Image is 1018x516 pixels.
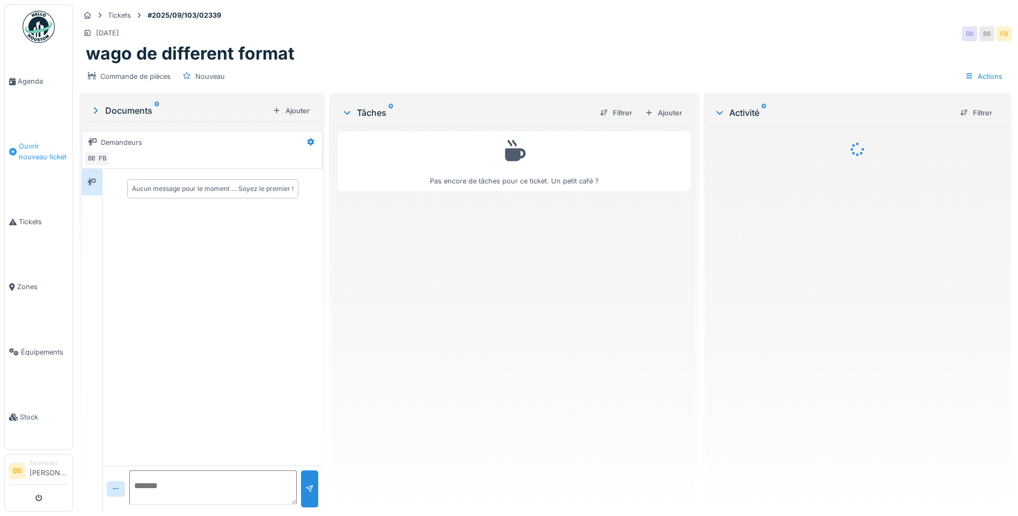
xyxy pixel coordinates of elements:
li: BB [9,463,25,479]
span: Équipements [21,347,68,357]
span: Agenda [18,76,68,86]
sup: 0 [761,106,766,119]
sup: 0 [389,106,393,119]
div: [DATE] [96,28,119,38]
div: Nouveau [195,71,225,82]
div: Tickets [108,10,131,20]
a: Stock [5,385,72,449]
div: FB [997,26,1012,41]
strong: #2025/09/103/02339 [143,10,225,20]
div: Activité [714,106,951,119]
div: Pas encore de tâches pour ce ticket. Un petit café ? [345,136,684,186]
div: Tâches [342,106,591,119]
img: Badge_color-CXgf-gQk.svg [23,11,55,43]
a: Équipements [5,320,72,385]
li: [PERSON_NAME] [30,459,68,482]
a: BB Technicien[PERSON_NAME] [9,459,68,485]
div: Aucun message pour le moment … Soyez le premier ! [132,184,294,194]
div: Documents [90,104,268,117]
div: Actions [960,69,1007,84]
span: Tickets [19,217,68,227]
div: Filtrer [596,106,636,120]
div: Ajouter [641,106,686,120]
a: Tickets [5,189,72,254]
div: BB [979,26,994,41]
h1: wago de different format [86,43,295,64]
sup: 0 [155,104,159,117]
span: Ouvrir nouveau ticket [19,141,68,161]
span: Zones [17,282,68,292]
div: Technicien [30,459,68,467]
div: Commande de pièces [100,71,171,82]
a: Ouvrir nouveau ticket [5,114,72,189]
span: Stock [20,412,68,422]
div: BB [962,26,977,41]
a: Agenda [5,49,72,114]
a: Zones [5,254,72,319]
div: BB [84,151,99,166]
div: Demandeurs [101,137,142,148]
div: FB [95,151,110,166]
div: Ajouter [268,104,314,118]
div: Filtrer [956,106,997,120]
